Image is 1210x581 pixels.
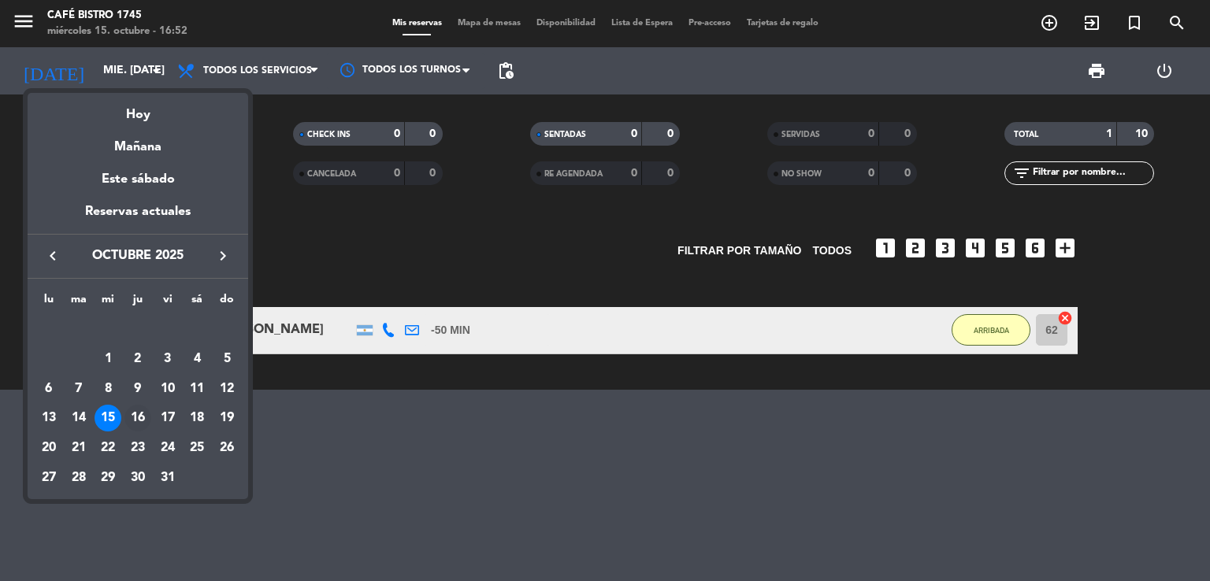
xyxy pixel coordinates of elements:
[183,344,213,374] td: 4 de octubre de 2025
[64,290,94,315] th: martes
[124,376,151,402] div: 9
[95,435,121,461] div: 22
[28,93,248,125] div: Hoy
[154,346,181,372] div: 3
[124,405,151,431] div: 16
[212,433,242,463] td: 26 de octubre de 2025
[183,433,213,463] td: 25 de octubre de 2025
[213,435,240,461] div: 26
[183,374,213,404] td: 11 de octubre de 2025
[64,463,94,493] td: 28 de octubre de 2025
[184,405,210,431] div: 18
[212,290,242,315] th: domingo
[28,157,248,202] div: Este sábado
[184,376,210,402] div: 11
[95,405,121,431] div: 15
[34,463,64,493] td: 27 de octubre de 2025
[93,374,123,404] td: 8 de octubre de 2025
[154,435,181,461] div: 24
[93,290,123,315] th: miércoles
[65,464,92,491] div: 28
[123,433,153,463] td: 23 de octubre de 2025
[213,246,232,265] i: keyboard_arrow_right
[123,374,153,404] td: 9 de octubre de 2025
[124,435,151,461] div: 23
[183,290,213,315] th: sábado
[35,405,62,431] div: 13
[34,314,242,344] td: OCT.
[154,464,181,491] div: 31
[39,246,67,266] button: keyboard_arrow_left
[35,464,62,491] div: 27
[123,403,153,433] td: 16 de octubre de 2025
[154,405,181,431] div: 17
[123,290,153,315] th: jueves
[34,374,64,404] td: 6 de octubre de 2025
[212,403,242,433] td: 19 de octubre de 2025
[35,376,62,402] div: 6
[95,346,121,372] div: 1
[43,246,62,265] i: keyboard_arrow_left
[28,202,248,234] div: Reservas actuales
[65,405,92,431] div: 14
[153,403,183,433] td: 17 de octubre de 2025
[153,290,183,315] th: viernes
[212,344,242,374] td: 5 de octubre de 2025
[34,290,64,315] th: lunes
[124,346,151,372] div: 2
[184,346,210,372] div: 4
[209,246,237,266] button: keyboard_arrow_right
[64,374,94,404] td: 7 de octubre de 2025
[93,344,123,374] td: 1 de octubre de 2025
[34,403,64,433] td: 13 de octubre de 2025
[213,346,240,372] div: 5
[93,433,123,463] td: 22 de octubre de 2025
[153,344,183,374] td: 3 de octubre de 2025
[124,464,151,491] div: 30
[212,374,242,404] td: 12 de octubre de 2025
[213,405,240,431] div: 19
[28,125,248,157] div: Mañana
[64,403,94,433] td: 14 de octubre de 2025
[95,464,121,491] div: 29
[93,463,123,493] td: 29 de octubre de 2025
[184,435,210,461] div: 25
[67,246,209,266] span: octubre 2025
[95,376,121,402] div: 8
[123,344,153,374] td: 2 de octubre de 2025
[65,435,92,461] div: 21
[213,376,240,402] div: 12
[153,374,183,404] td: 10 de octubre de 2025
[153,463,183,493] td: 31 de octubre de 2025
[64,433,94,463] td: 21 de octubre de 2025
[65,376,92,402] div: 7
[123,463,153,493] td: 30 de octubre de 2025
[153,433,183,463] td: 24 de octubre de 2025
[154,376,181,402] div: 10
[34,433,64,463] td: 20 de octubre de 2025
[93,403,123,433] td: 15 de octubre de 2025
[35,435,62,461] div: 20
[183,403,213,433] td: 18 de octubre de 2025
